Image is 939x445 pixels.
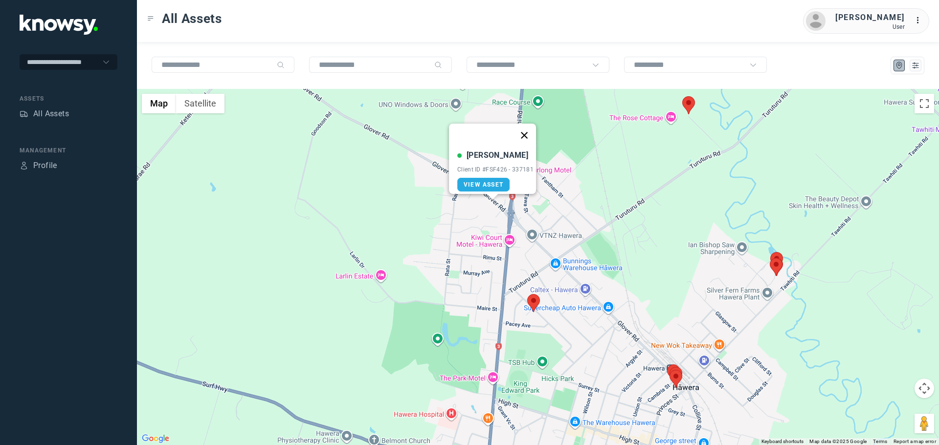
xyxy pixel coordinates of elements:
div: Profile [20,161,28,170]
img: Google [139,432,172,445]
button: Toggle fullscreen view [915,94,934,113]
span: All Assets [162,10,222,27]
div: All Assets [33,108,69,120]
a: ProfileProfile [20,160,57,171]
button: Close [513,124,536,147]
button: Show satellite imagery [176,94,224,113]
div: Search [434,61,442,69]
button: Map camera controls [915,379,934,398]
div: Assets [20,109,28,118]
div: Assets [20,94,117,103]
button: Show street map [142,94,176,113]
div: Profile [33,160,57,171]
img: Application Logo [20,15,98,35]
span: Map data ©2025 Google [809,439,867,444]
a: Report a map error [894,439,936,444]
div: Map [895,61,904,70]
tspan: ... [915,17,925,24]
a: AssetsAll Assets [20,108,69,120]
div: User [835,23,905,30]
div: [PERSON_NAME] [835,12,905,23]
button: Keyboard shortcuts [761,438,804,445]
a: View Asset [457,178,510,191]
div: Toggle Menu [147,15,154,22]
span: View Asset [464,181,503,188]
a: Open this area in Google Maps (opens a new window) [139,432,172,445]
div: Management [20,146,117,155]
div: [PERSON_NAME] [467,149,528,161]
img: avatar.png [806,11,826,31]
button: Drag Pegman onto the map to open Street View [915,414,934,433]
div: : [915,15,926,26]
div: : [915,15,926,28]
div: List [911,61,920,70]
div: Search [277,61,285,69]
a: Terms (opens in new tab) [873,439,888,444]
div: Client ID #FSF426 - 337181 [457,166,534,173]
